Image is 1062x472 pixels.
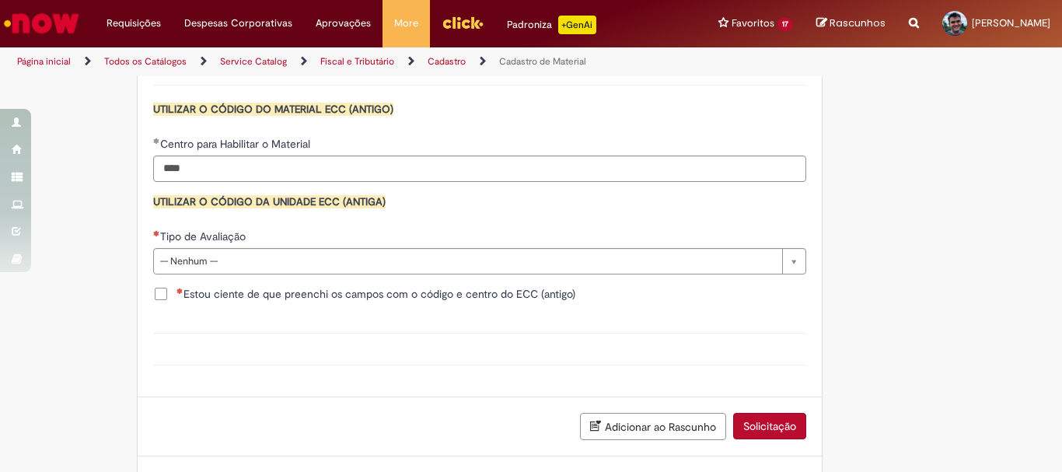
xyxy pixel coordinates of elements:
span: Tipo de Avaliação [160,229,249,243]
button: Solicitação [733,413,806,439]
span: Requisições [107,16,161,31]
span: 17 [777,18,793,31]
p: +GenAi [558,16,596,34]
span: Rascunhos [830,16,886,30]
a: Rascunhos [816,16,886,31]
span: Aprovações [316,16,371,31]
a: Página inicial [17,55,71,68]
span: Necessários [153,230,160,236]
span: [PERSON_NAME] [972,16,1050,30]
span: Estou ciente de que preenchi os campos com o código e centro do ECC (antigo) [176,286,575,302]
span: UTILIZAR O CÓDIGO DA UNIDADE ECC (ANTIGA) [153,195,386,208]
a: Cadastro de Material [499,55,586,68]
ul: Trilhas de página [12,47,697,76]
img: ServiceNow [2,8,82,39]
img: click_logo_yellow_360x200.png [442,11,484,34]
span: Obrigatório Preenchido [153,138,160,144]
span: -- Nenhum -- [160,249,774,274]
input: Centro para Habilitar o Material [153,156,806,182]
span: UTILIZAR O CÓDIGO DO MATERIAL ECC (ANTIGO) [153,103,393,116]
a: Service Catalog [220,55,287,68]
div: Padroniza [507,16,596,34]
a: Cadastro [428,55,466,68]
a: Todos os Catálogos [104,55,187,68]
span: More [394,16,418,31]
span: Despesas Corporativas [184,16,292,31]
a: Fiscal e Tributário [320,55,394,68]
button: Adicionar ao Rascunho [580,413,726,440]
span: Centro para Habilitar o Material [160,137,313,151]
span: Necessários [176,288,183,294]
span: Favoritos [732,16,774,31]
